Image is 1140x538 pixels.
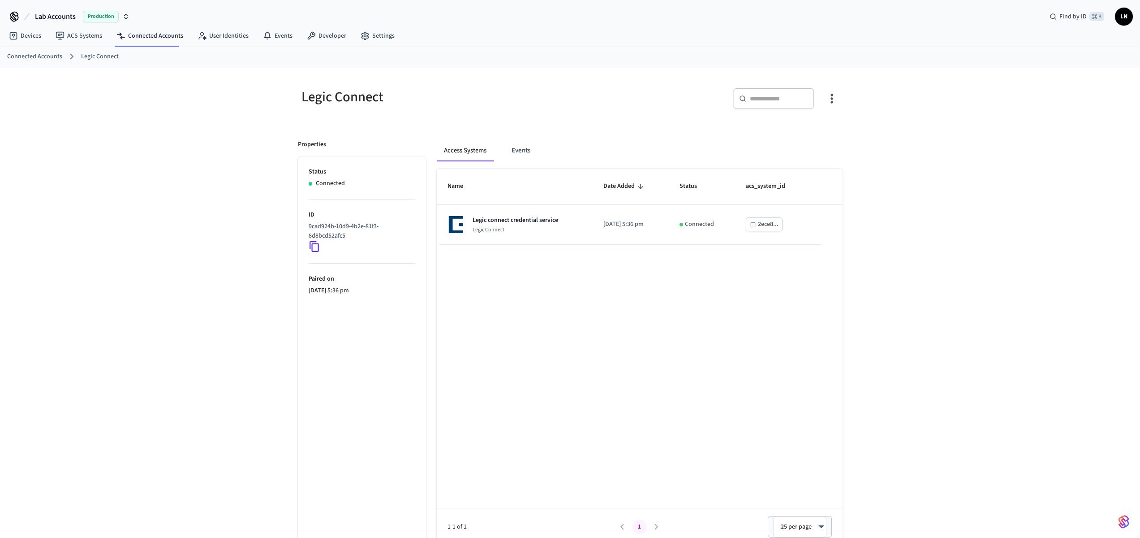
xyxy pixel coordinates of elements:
[35,11,76,22] span: Lab Accounts
[473,216,558,225] p: Legic connect credential service
[190,28,256,44] a: User Identities
[1089,12,1104,21] span: ⌘ K
[1116,9,1132,25] span: LN
[309,167,415,177] p: Status
[614,520,665,534] nav: pagination navigation
[1118,515,1129,529] img: SeamLogoGradient.69752ec5.svg
[309,210,415,220] p: ID
[48,28,109,44] a: ACS Systems
[1115,8,1133,26] button: LN
[746,217,783,231] button: 2ece8...
[298,140,326,149] p: Properties
[83,11,119,22] span: Production
[504,140,538,161] button: Events
[7,52,62,61] a: Connected Accounts
[109,28,190,44] a: Connected Accounts
[2,28,48,44] a: Devices
[685,220,714,229] p: Connected
[256,28,300,44] a: Events
[447,216,465,234] img: Legic Connect Logo
[632,520,647,534] button: page 1
[81,52,119,61] a: Legic Connect
[473,226,558,234] p: Legic Connect
[447,179,475,193] span: Name
[316,179,345,188] p: Connected
[300,28,353,44] a: Developer
[437,140,843,161] div: connected account tabs
[309,286,415,295] p: [DATE] 5:36 pm
[309,274,415,284] p: Paired on
[298,88,565,106] div: Legic Connect
[1042,9,1111,25] div: Find by ID⌘ K
[680,179,709,193] span: Status
[758,219,779,230] div: 2ece8...
[437,169,843,244] table: sticky table
[1059,12,1087,21] span: Find by ID
[746,179,797,193] span: acs_system_id
[437,140,494,161] button: Access Systems
[309,222,412,241] p: 9cad924b-10d9-4b2e-81f3-8d8bcd52afc5
[353,28,402,44] a: Settings
[603,220,658,229] p: [DATE] 5:36 pm
[773,516,826,538] div: 25 per page
[447,522,614,532] span: 1-1 of 1
[603,179,646,193] span: Date Added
